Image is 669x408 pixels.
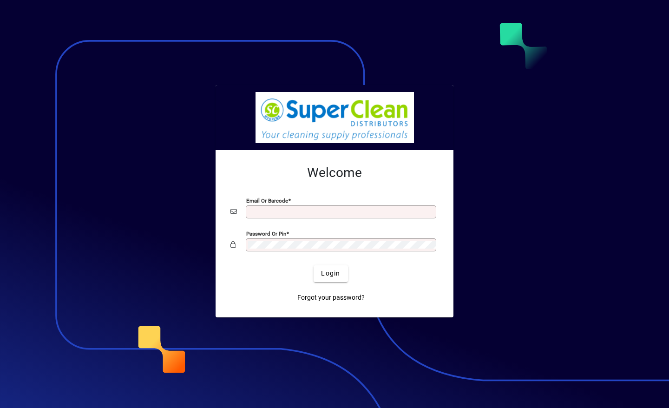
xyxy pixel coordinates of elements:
span: Login [321,269,340,278]
mat-label: Password or Pin [246,230,286,237]
a: Forgot your password? [294,290,368,306]
mat-label: Email or Barcode [246,197,288,204]
h2: Welcome [230,165,439,181]
button: Login [314,265,348,282]
span: Forgot your password? [297,293,365,303]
